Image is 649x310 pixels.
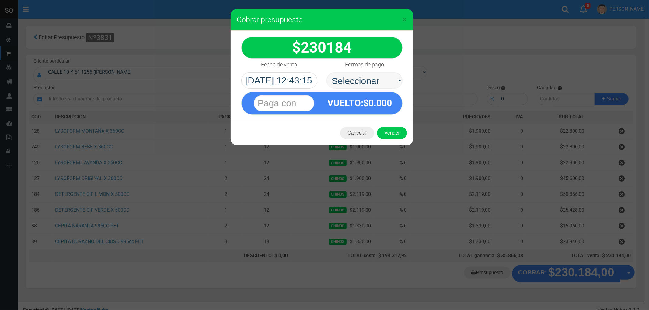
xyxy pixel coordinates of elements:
[292,39,352,56] strong: $
[328,98,361,108] span: VUELTO
[261,62,298,68] h4: Fecha de venta
[301,39,352,56] span: 230184
[402,14,407,25] span: ×
[340,127,374,139] button: Cancelar
[345,62,384,68] h4: Formas de pago
[328,98,392,108] strong: :$
[377,127,407,139] button: Vender
[369,98,392,108] span: 0.000
[402,15,407,24] button: Close
[254,95,314,111] input: Paga con
[237,15,407,24] h3: Cobrar presupuesto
